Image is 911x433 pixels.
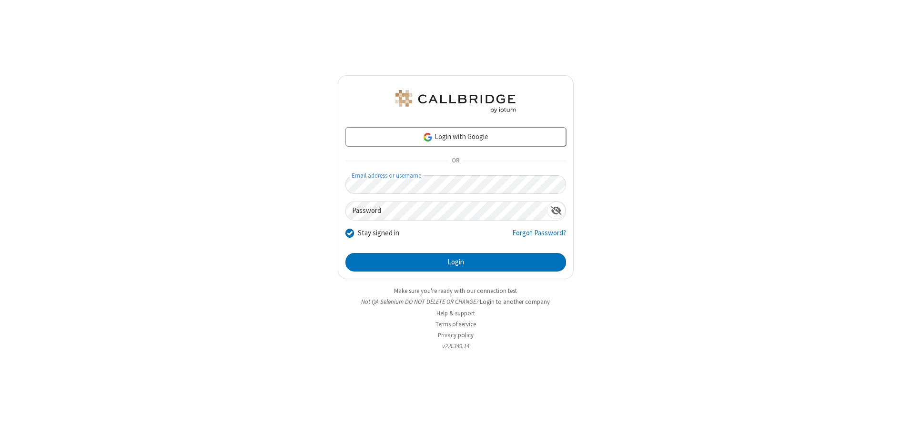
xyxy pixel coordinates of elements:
a: Login with Google [345,127,566,146]
div: Show password [547,201,566,219]
a: Forgot Password? [512,228,566,246]
a: Help & support [436,309,475,317]
li: v2.6.349.14 [338,342,574,351]
label: Stay signed in [358,228,399,239]
a: Privacy policy [438,331,474,339]
img: google-icon.png [423,132,433,142]
a: Terms of service [435,320,476,328]
button: Login [345,253,566,272]
img: QA Selenium DO NOT DELETE OR CHANGE [394,90,517,113]
li: Not QA Selenium DO NOT DELETE OR CHANGE? [338,297,574,306]
input: Password [346,201,547,220]
input: Email address or username [345,175,566,194]
span: OR [448,154,463,168]
a: Make sure you're ready with our connection test [394,287,517,295]
button: Login to another company [480,297,550,306]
